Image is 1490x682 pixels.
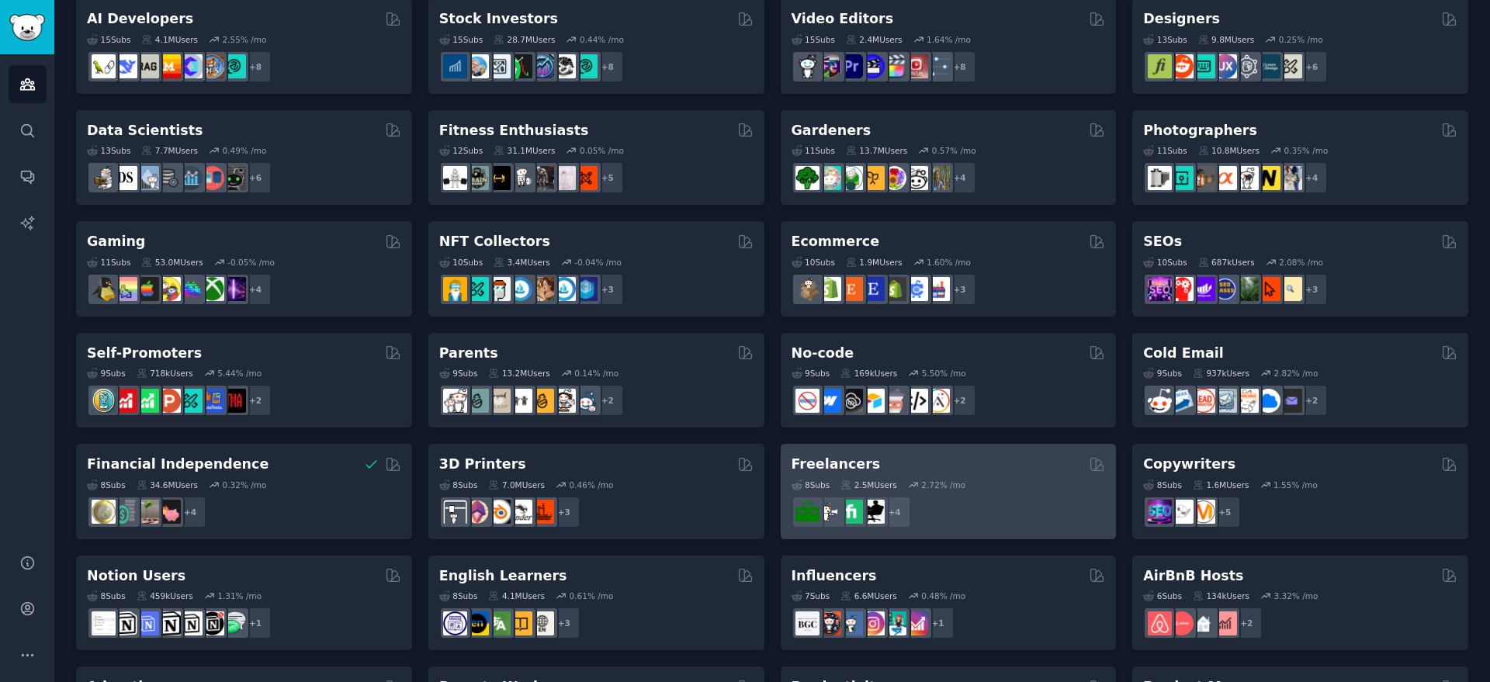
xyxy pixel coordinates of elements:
[1191,54,1215,78] img: UI_Design
[1191,166,1215,190] img: AnalogCommunity
[574,368,619,379] div: 0.14 % /mo
[792,344,854,363] h2: No-code
[222,389,246,413] img: TestMyApp
[926,277,950,301] img: ecommerce_growth
[878,496,911,528] div: + 4
[494,145,555,156] div: 31.1M Users
[817,611,841,635] img: socialmedia
[795,611,819,635] img: BeautyGuruChatter
[443,166,467,190] img: GYM
[570,590,614,601] div: 0.61 % /mo
[792,455,881,474] h2: Freelancers
[792,145,835,156] div: 11 Sub s
[178,277,203,301] img: gamers
[1148,611,1172,635] img: airbnb_hosts
[178,166,203,190] img: analytics
[1143,9,1220,29] h2: Designers
[488,590,545,601] div: 4.1M Users
[87,34,130,45] div: 15 Sub s
[113,277,137,301] img: CozyGamers
[439,9,558,29] h2: Stock Investors
[465,389,489,413] img: SingleParents
[239,384,272,417] div: + 2
[792,34,835,45] div: 15 Sub s
[1279,257,1323,268] div: 2.08 % /mo
[174,496,206,528] div: + 4
[443,611,467,635] img: languagelearning
[1213,389,1237,413] img: coldemail
[222,54,246,78] img: AIDevelopersSociety
[1169,277,1194,301] img: TechSEO
[1278,389,1302,413] img: EmailOutreach
[840,590,897,601] div: 6.6M Users
[1235,389,1259,413] img: b2b_sales
[792,121,871,140] h2: Gardeners
[882,389,906,413] img: nocodelowcode
[904,389,928,413] img: NoCodeMovement
[1169,54,1194,78] img: logodesign
[792,590,830,601] div: 7 Sub s
[87,566,185,586] h2: Notion Users
[439,145,483,156] div: 12 Sub s
[530,500,554,524] img: FixMyPrint
[861,611,885,635] img: InstagramMarketing
[795,500,819,524] img: forhire
[92,611,116,635] img: Notiontemplates
[113,611,137,635] img: notioncreations
[1148,54,1172,78] img: typography
[92,277,116,301] img: linux_gaming
[439,455,526,474] h2: 3D Printers
[157,389,181,413] img: ProductHunters
[465,54,489,78] img: ValueInvesting
[1143,368,1182,379] div: 9 Sub s
[443,389,467,413] img: daddit
[1148,277,1172,301] img: SEO_Digital_Marketing
[487,54,511,78] img: Forex
[574,257,622,268] div: -0.04 % /mo
[508,277,532,301] img: OpenSeaNFT
[135,500,159,524] img: Fire
[200,611,224,635] img: BestNotionTemplates
[861,166,885,190] img: GardeningUK
[795,277,819,301] img: dropship
[178,611,203,635] img: AskNotion
[1208,496,1241,528] div: + 5
[1143,34,1187,45] div: 13 Sub s
[1198,257,1255,268] div: 687k Users
[135,277,159,301] img: macgaming
[87,232,145,251] h2: Gaming
[217,368,262,379] div: 5.44 % /mo
[508,500,532,524] img: ender3
[141,34,198,45] div: 4.1M Users
[530,54,554,78] img: StocksAndTrading
[137,590,193,601] div: 459k Users
[1193,590,1249,601] div: 134k Users
[200,389,224,413] img: betatests
[552,166,576,190] img: physicaltherapy
[92,389,116,413] img: AppIdeas
[487,389,511,413] img: beyondthebump
[135,611,159,635] img: FreeNotionTemplates
[591,384,624,417] div: + 2
[1256,277,1280,301] img: GoogleSearchConsole
[487,277,511,301] img: NFTmarket
[840,479,897,490] div: 2.5M Users
[944,50,976,83] div: + 8
[9,14,45,41] img: GummySearch logo
[439,344,498,363] h2: Parents
[1230,607,1263,639] div: + 2
[1235,54,1259,78] img: userexperience
[157,166,181,190] img: dataengineering
[792,479,830,490] div: 8 Sub s
[1143,257,1187,268] div: 10 Sub s
[135,166,159,190] img: statistics
[1295,161,1328,194] div: + 4
[591,273,624,306] div: + 3
[1295,273,1328,306] div: + 3
[1256,166,1280,190] img: Nikon
[239,607,272,639] div: + 1
[795,54,819,78] img: gopro
[1193,479,1249,490] div: 1.6M Users
[580,34,624,45] div: 0.44 % /mo
[573,166,598,190] img: personaltraining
